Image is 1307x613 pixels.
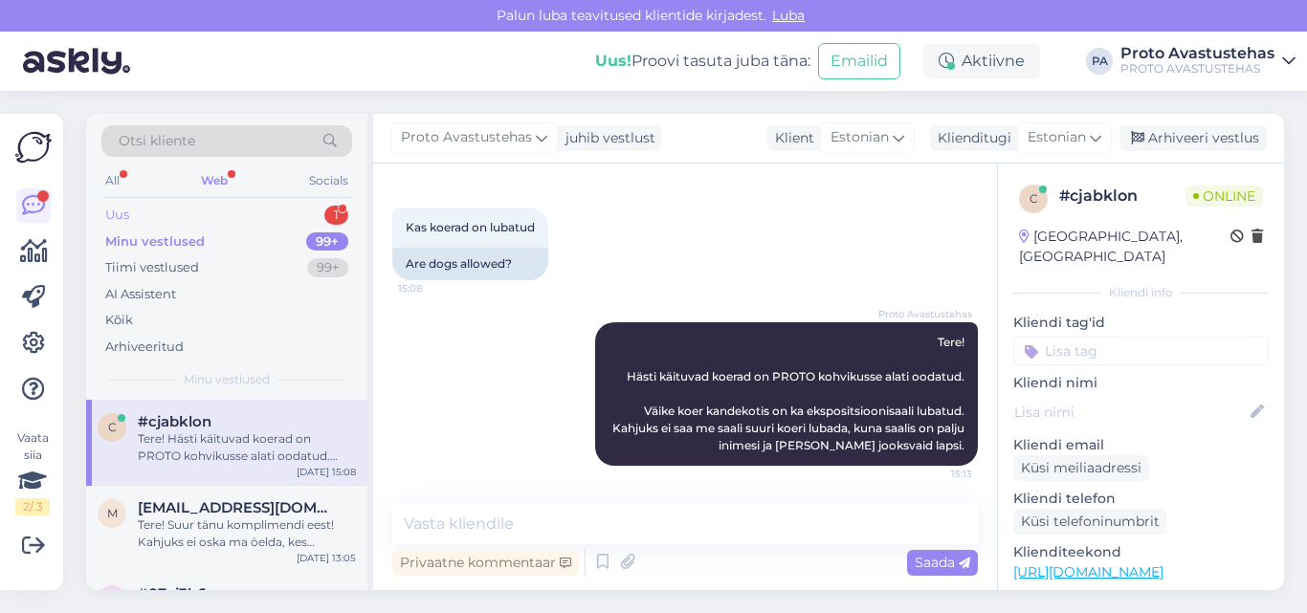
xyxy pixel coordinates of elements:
div: juhib vestlust [558,128,655,148]
button: Emailid [818,43,900,79]
div: Proovi tasuta juba täna: [595,50,810,73]
div: Arhiveeritud [105,338,184,357]
b: Uus! [595,52,631,70]
div: Are dogs allowed? [392,248,548,280]
span: 15:13 [900,467,972,481]
div: All [101,168,123,193]
span: Online [1185,186,1263,207]
div: Uus [105,206,129,225]
a: [URL][DOMAIN_NAME] [1013,563,1163,580]
div: Socials [305,168,352,193]
div: Aktiivne [923,44,1040,78]
div: Klienditugi [930,128,1011,148]
div: Proto Avastustehas [1120,46,1274,61]
div: Minu vestlused [105,232,205,252]
p: Kliendi tag'id [1013,313,1269,333]
div: Küsi meiliaadressi [1013,455,1149,481]
p: Kliendi email [1013,435,1269,455]
span: Estonian [1028,127,1086,148]
p: Vaata edasi ... [1013,588,1269,605]
span: m [107,506,118,520]
span: Proto Avastustehas [401,127,532,148]
div: Web [197,168,232,193]
div: 99+ [307,258,348,277]
div: Kõik [105,311,133,330]
div: Küsi telefoninumbrit [1013,509,1167,535]
span: Estonian [831,127,889,148]
p: Kliendi nimi [1013,373,1269,393]
span: #87vj3k6r [138,585,211,602]
span: Kas koerad on lubatud [406,220,535,234]
input: Lisa nimi [1014,402,1247,423]
span: Saada [915,554,970,571]
span: Proto Avastustehas [878,307,972,321]
span: Minu vestlused [184,371,270,388]
input: Lisa tag [1013,337,1269,365]
span: c [108,420,117,434]
div: Tere! Suur tänu komplimendi eest! Kahjuks ei oska ma öelda, kes valmistas Suveterrasil olevad kla... [138,516,356,551]
a: Proto AvastustehasPROTO AVASTUSTEHAS [1120,46,1296,77]
div: Klient [767,128,814,148]
div: AI Assistent [105,285,176,304]
div: 2 / 3 [15,498,50,515]
div: Kliendi info [1013,284,1269,301]
div: PROTO AVASTUSTEHAS [1120,61,1274,77]
img: Askly Logo [15,129,52,165]
p: Kliendi telefon [1013,489,1269,509]
div: Privaatne kommentaar [392,550,579,576]
div: 1 [324,206,348,225]
span: muinasjutt1@gmail.com [138,499,337,516]
p: Klienditeekond [1013,542,1269,562]
div: Tiimi vestlused [105,258,199,277]
span: Otsi kliente [119,131,195,151]
div: # cjabklon [1059,185,1185,208]
div: [DATE] 13:05 [297,551,356,565]
div: [GEOGRAPHIC_DATA], [GEOGRAPHIC_DATA] [1019,227,1230,267]
span: Luba [766,7,810,24]
div: [DATE] 15:08 [297,465,356,479]
div: Tere! Hästi käituvad koerad on PROTO kohvikusse alati oodatud. Väike koer kandekotis on ka ekspos... [138,430,356,465]
span: #cjabklon [138,413,211,430]
div: Arhiveeri vestlus [1119,125,1267,151]
div: Vaata siia [15,429,50,515]
span: 15:08 [398,281,470,296]
span: c [1030,191,1038,206]
div: PA [1086,48,1113,75]
div: 99+ [306,232,348,252]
